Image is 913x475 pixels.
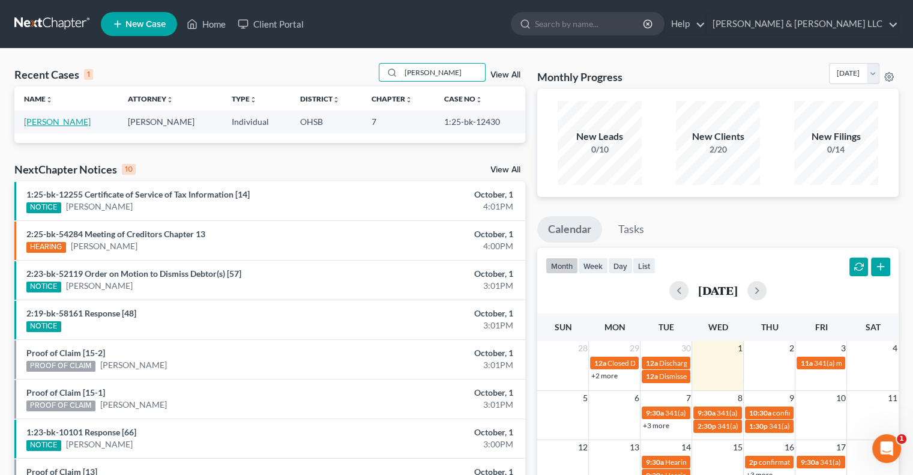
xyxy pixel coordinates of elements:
[26,401,95,411] div: PROOF OF CLAIM
[664,408,844,417] span: 341(a) meeting for [PERSON_NAME] & [PERSON_NAME]
[794,144,878,156] div: 0/14
[865,322,880,332] span: Sat
[697,408,715,417] span: 9:30a
[736,341,743,355] span: 1
[716,408,904,417] span: 341(a) meeting for Le [PERSON_NAME] & [PERSON_NAME]
[707,13,898,35] a: [PERSON_NAME] & [PERSON_NAME] LLC
[788,391,795,405] span: 9
[645,408,663,417] span: 9:30a
[359,189,513,201] div: October, 1
[731,440,743,455] span: 15
[558,144,642,156] div: 0/10
[578,258,608,274] button: week
[749,408,771,417] span: 10:30a
[633,391,640,405] span: 6
[642,421,669,430] a: +3 more
[645,372,657,381] span: 12a
[291,110,362,133] td: OHSB
[664,458,758,467] span: Hearing for [PERSON_NAME]
[122,164,136,175] div: 10
[26,268,241,279] a: 2:23-bk-52119 Order on Motion to Dismiss Debtor(s) [57]
[749,422,767,431] span: 1:30p
[676,130,760,144] div: New Clients
[665,13,705,35] a: Help
[362,110,435,133] td: 7
[359,426,513,438] div: October, 1
[232,94,257,103] a: Typeunfold_more
[401,64,485,81] input: Search by name...
[71,240,137,252] a: [PERSON_NAME]
[26,440,61,451] div: NOTICE
[24,94,53,103] a: Nameunfold_more
[100,399,167,411] a: [PERSON_NAME]
[800,458,818,467] span: 9:30a
[679,341,692,355] span: 30
[359,268,513,280] div: October, 1
[607,216,655,243] a: Tasks
[372,94,412,103] a: Chapterunfold_more
[758,458,893,467] span: confirmation hearing for [PERSON_NAME]
[645,458,663,467] span: 9:30a
[537,216,602,243] a: Calendar
[118,110,222,133] td: [PERSON_NAME]
[535,13,645,35] input: Search by name...
[300,94,340,103] a: Districtunfold_more
[359,228,513,240] div: October, 1
[581,391,588,405] span: 5
[128,94,173,103] a: Attorneyunfold_more
[359,387,513,399] div: October, 1
[772,408,907,417] span: confirmation hearing for [PERSON_NAME]
[333,96,340,103] i: unfold_more
[359,438,513,450] div: 3:00PM
[676,144,760,156] div: 2/20
[26,321,61,332] div: NOTICE
[475,96,483,103] i: unfold_more
[66,201,133,213] a: [PERSON_NAME]
[749,458,757,467] span: 2p
[554,322,571,332] span: Sun
[834,391,846,405] span: 10
[166,96,173,103] i: unfold_more
[800,359,812,368] span: 11a
[768,422,884,431] span: 341(a) meeting for [PERSON_NAME]
[815,322,827,332] span: Fri
[490,71,520,79] a: View All
[26,242,66,253] div: HEARING
[891,341,899,355] span: 4
[222,110,291,133] td: Individual
[576,341,588,355] span: 28
[26,189,250,199] a: 1:25-bk-12255 Certificate of Service of Tax Information [14]
[788,341,795,355] span: 2
[490,166,520,174] a: View All
[608,258,633,274] button: day
[794,130,878,144] div: New Filings
[684,391,692,405] span: 7
[66,438,133,450] a: [PERSON_NAME]
[125,20,166,29] span: New Case
[444,94,483,103] a: Case Nounfold_more
[66,280,133,292] a: [PERSON_NAME]
[405,96,412,103] i: unfold_more
[591,371,617,380] a: +2 more
[359,347,513,359] div: October, 1
[834,440,846,455] span: 17
[887,391,899,405] span: 11
[359,201,513,213] div: 4:01PM
[26,202,61,213] div: NOTICE
[717,422,833,431] span: 341(a) meeting for [PERSON_NAME]
[546,258,578,274] button: month
[537,70,622,84] h3: Monthly Progress
[633,258,655,274] button: list
[628,341,640,355] span: 29
[576,440,588,455] span: 12
[26,387,105,398] a: Proof of Claim [15-1]
[897,434,906,444] span: 1
[181,13,232,35] a: Home
[14,67,93,82] div: Recent Cases
[872,434,901,463] iframe: Intercom live chat
[46,96,53,103] i: unfold_more
[100,359,167,371] a: [PERSON_NAME]
[359,399,513,411] div: 3:01PM
[359,307,513,319] div: October, 1
[232,13,310,35] a: Client Portal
